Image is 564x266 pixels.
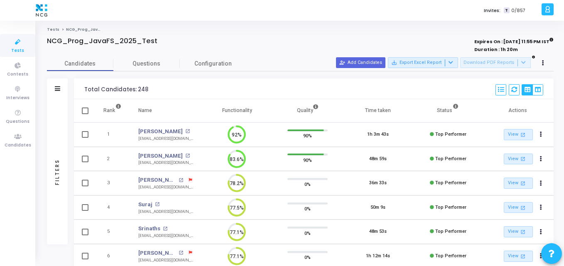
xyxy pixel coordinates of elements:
mat-icon: open_in_new [520,204,527,211]
span: NCG_Prog_JavaFS_2025_Test [66,27,131,32]
div: 50m 9s [370,204,385,211]
mat-icon: open_in_new [179,178,183,183]
a: View [504,129,533,140]
div: 48m 59s [369,156,387,163]
span: Questions [113,59,180,68]
button: Export Excel Report [388,57,458,68]
span: 0% [304,180,311,188]
span: 0% [304,253,311,261]
th: Status [413,99,483,122]
a: [PERSON_NAME] [138,249,177,257]
mat-icon: open_in_new [179,251,183,255]
span: 0% [304,205,311,213]
th: Rank [95,99,130,122]
div: [EMAIL_ADDRESS][DOMAIN_NAME] [138,136,194,142]
mat-icon: open_in_new [155,202,159,207]
div: Time taken [365,106,391,115]
button: Actions [535,226,547,238]
span: Top Performer [435,205,466,210]
img: logo [34,2,49,19]
span: Candidates [47,59,113,68]
div: [EMAIL_ADDRESS][DOMAIN_NAME] [138,184,194,190]
div: Filters [54,126,61,217]
a: Srinaths [138,225,160,233]
a: [PERSON_NAME] [138,152,183,160]
mat-icon: open_in_new [163,227,167,231]
span: Tests [11,47,24,54]
a: View [504,178,533,189]
mat-icon: open_in_new [520,155,527,162]
strong: Expires On : [DATE] 11:55 PM IST [474,36,554,45]
label: Invites: [484,7,500,14]
button: Actions [535,202,547,213]
div: Name [138,106,152,115]
mat-icon: open_in_new [185,154,190,158]
td: 3 [95,171,130,195]
div: 48m 53s [369,228,387,235]
td: 2 [95,147,130,171]
button: Actions [535,129,547,141]
button: Download PDF Reports [460,57,531,68]
div: Total Candidates: 248 [84,86,148,93]
span: Configuration [194,59,232,68]
span: Questions [6,118,29,125]
span: Contests [7,71,28,78]
span: Top Performer [435,229,466,234]
a: View [504,202,533,213]
mat-icon: open_in_new [185,129,190,134]
mat-icon: open_in_new [520,253,527,260]
a: [PERSON_NAME] [138,176,177,184]
span: Top Performer [435,132,466,137]
div: 1h 12m 14s [366,253,390,260]
button: Add Candidates [336,57,385,68]
mat-icon: person_add_alt [339,60,345,66]
div: 1h 3m 43s [367,131,389,138]
span: 0/857 [511,7,525,14]
a: View [504,226,533,237]
div: [EMAIL_ADDRESS][DOMAIN_NAME] [138,209,194,215]
mat-icon: open_in_new [520,180,527,187]
span: Interviews [6,95,29,102]
div: [EMAIL_ADDRESS][DOMAIN_NAME] [138,160,194,166]
a: View [504,154,533,165]
th: Quality [272,99,343,122]
div: View Options [522,84,543,95]
span: Top Performer [435,156,466,161]
div: [EMAIL_ADDRESS][DOMAIN_NAME] [138,257,194,264]
span: T [504,7,509,14]
div: [EMAIL_ADDRESS][DOMAIN_NAME] [138,233,194,239]
strong: Duration : 1h 20m [474,46,518,53]
td: 5 [95,220,130,244]
a: Suraj [138,200,152,209]
a: Tests [47,27,59,32]
span: Candidates [5,142,31,149]
h4: NCG_Prog_JavaFS_2025_Test [47,37,157,45]
div: 36m 33s [369,180,387,187]
span: 0% [304,229,311,237]
button: Actions [535,178,547,189]
button: Actions [535,251,547,262]
span: 90% [303,132,312,140]
span: Top Performer [435,180,466,185]
a: View [504,251,533,262]
span: Top Performer [435,253,466,259]
mat-icon: open_in_new [520,228,527,235]
mat-icon: save_alt [391,60,397,66]
td: 1 [95,122,130,147]
nav: breadcrumb [47,27,554,32]
mat-icon: open_in_new [520,131,527,138]
a: [PERSON_NAME] [138,127,183,136]
td: 4 [95,195,130,220]
button: Actions [535,153,547,165]
th: Actions [483,99,554,122]
span: 90% [303,156,312,164]
th: Functionality [202,99,272,122]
